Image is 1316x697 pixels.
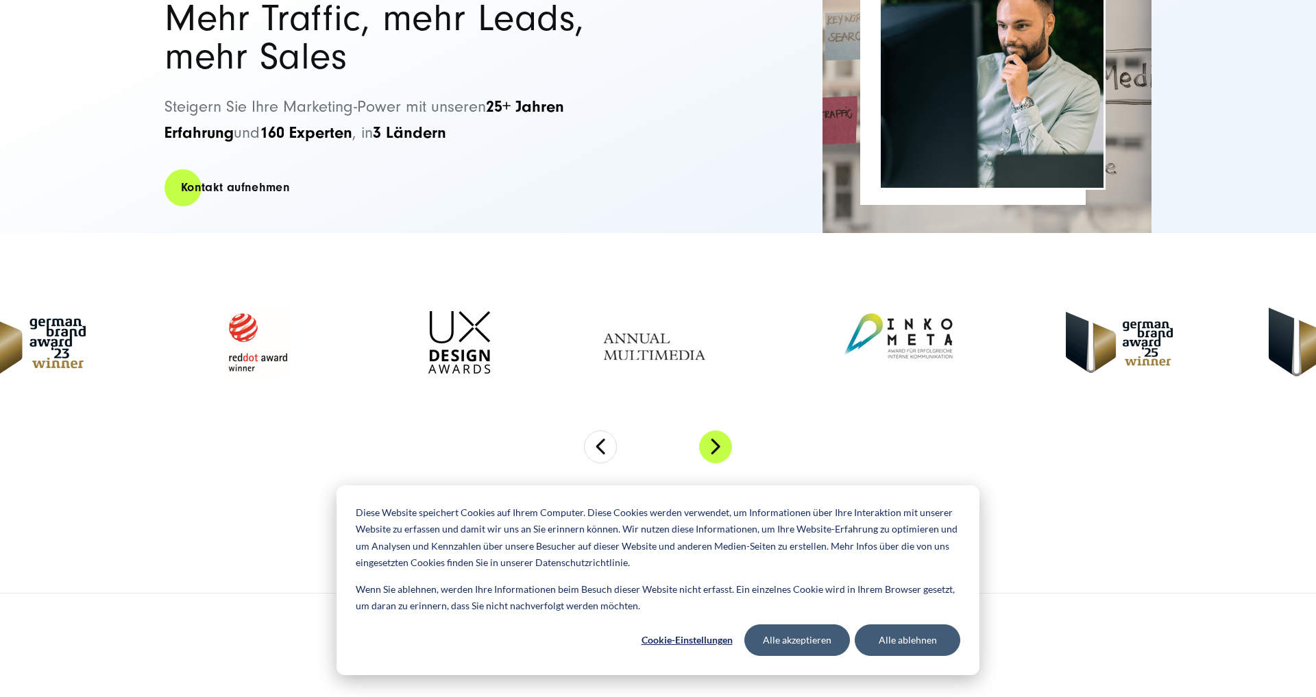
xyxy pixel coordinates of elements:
[1066,312,1173,373] img: German Brand Award winner 2025 - Full Service Digital Agentur SUNZINET
[164,168,306,207] a: Kontakt aufnehmen
[634,624,740,656] button: Cookie-Einstellungen
[699,430,732,463] button: Next
[744,624,850,656] button: Alle akzeptieren
[586,301,730,383] img: Annual Multimedia Awards - Full Service Digitalagentur SUNZINET
[584,430,617,463] button: Previous
[164,97,564,142] strong: 25+ Jahren Erfahrung
[337,485,979,675] div: Cookie banner
[164,97,564,142] span: Steigern Sie Ihre Marketing-Power mit unseren und , in
[373,123,446,142] strong: 3 Ländern
[855,624,960,656] button: Alle ablehnen
[356,504,960,572] p: Diese Website speichert Cookies auf Ihrem Computer. Diese Cookies werden verwendet, um Informatio...
[428,311,490,374] img: UX-Design-Awards
[356,581,960,615] p: Wenn Sie ablehnen, werden Ihre Informationen beim Besuch dieser Website nicht erfasst. Ein einzel...
[826,301,970,383] img: Inkometa Award für interne Kommunikation - Full Service Digitalagentur SUNZINET
[182,299,332,385] img: Reddot Award Winner - Full Service Digitalagentur SUNZINET
[260,123,352,142] strong: 160 Experten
